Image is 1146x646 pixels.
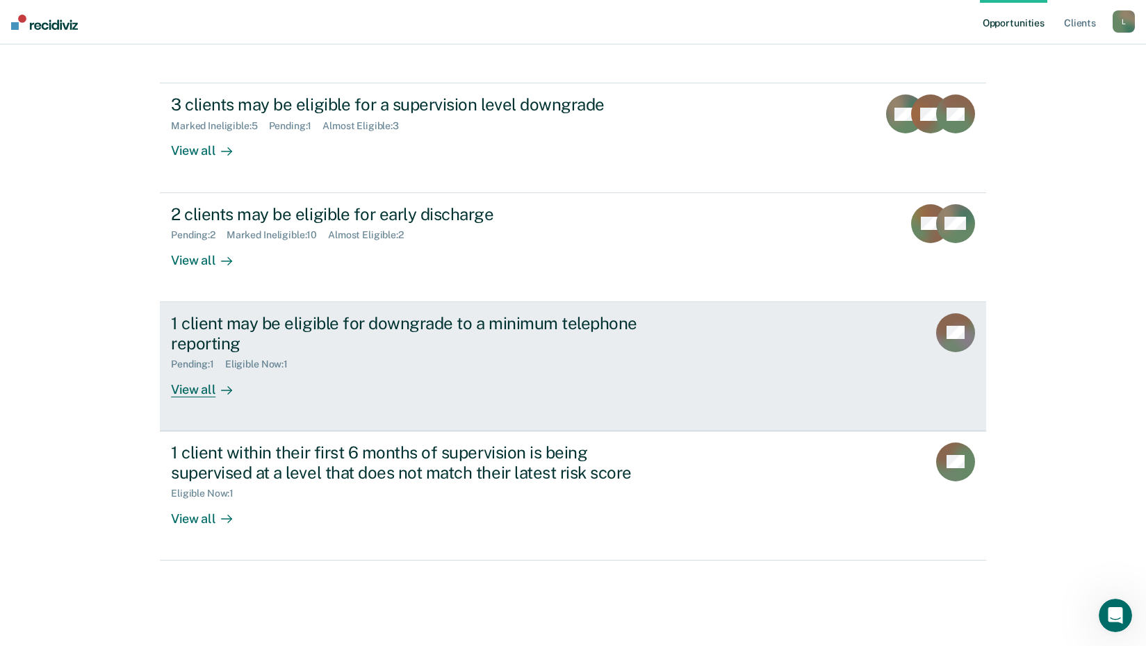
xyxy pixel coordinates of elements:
a: 1 client within their first 6 months of supervision is being supervised at a level that does not ... [160,431,986,561]
button: L [1113,10,1135,33]
div: Eligible Now : 1 [171,488,245,499]
div: 2 clients may be eligible for early discharge [171,204,659,224]
div: 1 client within their first 6 months of supervision is being supervised at a level that does not ... [171,442,659,483]
div: 1 client may be eligible for downgrade to a minimum telephone reporting [171,313,659,354]
div: Almost Eligible : 2 [328,229,415,241]
a: 1 client may be eligible for downgrade to a minimum telephone reportingPending:1Eligible Now:1Vie... [160,302,986,431]
div: Eligible Now : 1 [225,358,299,370]
a: 2 clients may be eligible for early dischargePending:2Marked Ineligible:10Almost Eligible:2View all [160,193,986,302]
div: Pending : 2 [171,229,227,241]
img: Recidiviz [11,15,78,30]
iframe: Intercom live chat [1099,599,1132,632]
div: Marked Ineligible : 5 [171,120,268,132]
div: Almost Eligible : 3 [322,120,410,132]
div: View all [171,370,249,397]
div: View all [171,241,249,268]
div: Marked Ineligible : 10 [227,229,328,241]
div: View all [171,499,249,527]
div: 3 clients may be eligible for a supervision level downgrade [171,94,659,115]
div: Pending : 1 [171,358,225,370]
div: Pending : 1 [269,120,323,132]
div: View all [171,132,249,159]
a: 3 clients may be eligible for a supervision level downgradeMarked Ineligible:5Pending:1Almost Eli... [160,83,986,192]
